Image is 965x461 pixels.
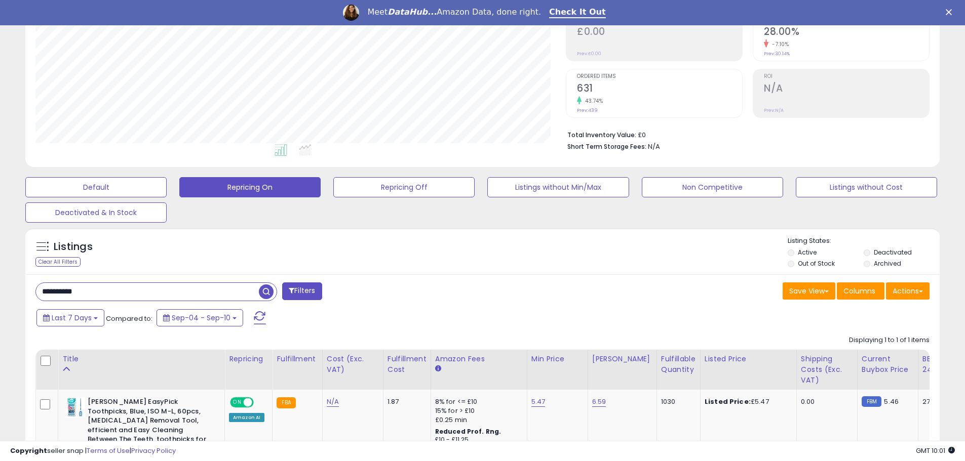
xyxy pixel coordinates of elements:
div: 15% for > £10 [435,406,519,415]
label: Archived [874,259,901,268]
small: 43.74% [582,97,603,105]
div: Fulfillable Quantity [661,354,696,375]
button: Columns [837,282,884,300]
div: Amazon AI [229,413,264,422]
button: Save View [783,282,835,300]
span: 5.46 [884,397,899,406]
p: Listing States: [788,236,940,246]
button: Last 7 Days [36,309,104,326]
i: DataHub... [388,7,437,17]
span: Compared to: [106,314,152,323]
button: Filters [282,282,322,300]
span: 2025-09-18 10:01 GMT [916,446,955,455]
div: Current Buybox Price [862,354,914,375]
li: £0 [567,128,922,140]
label: Deactivated [874,248,912,257]
span: Ordered Items [577,74,742,79]
div: 1.87 [388,397,423,406]
small: FBM [862,396,881,407]
b: Listed Price: [705,397,751,406]
div: £5.47 [705,397,789,406]
div: 0.00 [801,397,850,406]
b: Short Term Storage Fees: [567,142,646,151]
label: Active [798,248,817,257]
button: Repricing On [179,177,321,197]
div: Displaying 1 to 1 of 1 items [849,336,930,345]
div: 27% [922,397,956,406]
button: Non Competitive [642,177,783,197]
div: Close [946,9,956,15]
button: Repricing Off [333,177,475,197]
div: Meet Amazon Data, done right. [367,7,541,17]
small: Amazon Fees. [435,364,441,373]
span: ROI [764,74,929,79]
div: Shipping Costs (Exc. VAT) [801,354,853,386]
div: BB Share 24h. [922,354,959,375]
span: N/A [648,142,660,151]
a: Privacy Policy [131,446,176,455]
h5: Listings [54,240,93,254]
div: Amazon Fees [435,354,523,364]
img: Profile image for Georgie [343,5,359,21]
button: Listings without Min/Max [487,177,629,197]
div: 8% for <= £10 [435,397,519,406]
a: 5.47 [531,397,546,407]
h2: N/A [764,82,929,96]
span: Sep-04 - Sep-10 [172,313,230,323]
a: 6.59 [592,397,606,407]
small: Prev: £0.00 [577,51,601,57]
button: Listings without Cost [796,177,937,197]
b: [PERSON_NAME] EasyPick Toothpicks, Blue, ISO M-L, 60pcs, [MEDICAL_DATA] Removal Tool, efficient a... [88,397,211,456]
a: N/A [327,397,339,407]
div: Listed Price [705,354,792,364]
div: Fulfillment Cost [388,354,427,375]
button: Sep-04 - Sep-10 [157,309,243,326]
h2: 28.00% [764,26,929,39]
button: Actions [886,282,930,300]
div: £0.25 min [435,415,519,425]
div: Repricing [229,354,268,364]
button: Default [25,177,167,197]
span: Last 7 Days [52,313,92,323]
small: FBA [277,397,295,408]
a: Check It Out [549,7,606,18]
label: Out of Stock [798,259,835,268]
small: Prev: 30.14% [764,51,790,57]
div: seller snap | | [10,446,176,456]
div: 1030 [661,397,692,406]
small: Prev: 439 [577,107,598,113]
div: Fulfillment [277,354,318,364]
img: 41GKHbGik0L._SL40_.jpg [65,397,85,417]
h2: 631 [577,82,742,96]
span: ON [231,398,244,407]
div: Min Price [531,354,584,364]
span: OFF [252,398,268,407]
div: Clear All Filters [35,257,81,267]
small: -7.10% [768,40,789,48]
div: [PERSON_NAME] [592,354,652,364]
span: Columns [843,286,875,296]
b: Total Inventory Value: [567,131,636,139]
button: Deactivated & In Stock [25,202,167,223]
div: Title [62,354,220,364]
div: Cost (Exc. VAT) [327,354,379,375]
b: Reduced Prof. Rng. [435,427,501,436]
strong: Copyright [10,446,47,455]
h2: £0.00 [577,26,742,39]
a: Terms of Use [87,446,130,455]
small: Prev: N/A [764,107,784,113]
